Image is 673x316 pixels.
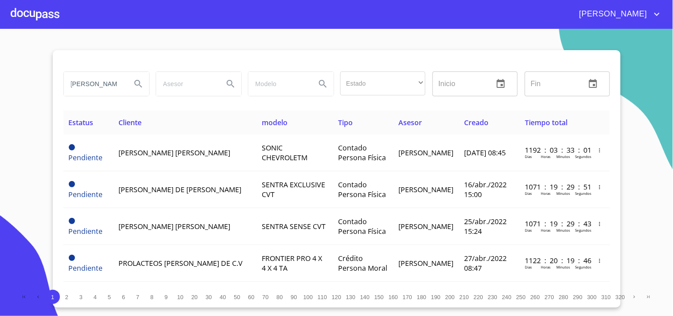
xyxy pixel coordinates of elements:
[616,294,625,300] span: 320
[330,290,344,304] button: 120
[202,290,216,304] button: 30
[262,143,307,162] span: SONIC CHEVROLETM
[464,148,506,158] span: [DATE] 08:45
[372,290,386,304] button: 150
[602,294,611,300] span: 310
[191,294,197,300] span: 20
[502,294,512,300] span: 240
[486,290,500,304] button: 230
[556,265,570,269] p: Minutos
[145,290,159,304] button: 8
[559,294,568,300] span: 280
[557,290,571,304] button: 280
[165,294,168,300] span: 9
[69,226,103,236] span: Pendiente
[79,294,83,300] span: 3
[69,255,75,261] span: Pendiente
[248,294,254,300] span: 60
[118,258,243,268] span: PROLACTEOS [PERSON_NAME] DE C.V
[587,294,597,300] span: 300
[585,290,599,304] button: 300
[398,118,422,127] span: Asesor
[46,290,60,304] button: 1
[488,294,497,300] span: 230
[131,290,145,304] button: 7
[259,290,273,304] button: 70
[556,154,570,159] p: Minutos
[128,73,149,95] button: Search
[262,253,322,273] span: FRONTIER PRO 4 X 4 X 4 TA
[248,72,309,96] input: search
[220,73,241,95] button: Search
[398,185,453,194] span: [PERSON_NAME]
[543,290,557,304] button: 270
[69,263,103,273] span: Pendiente
[575,228,591,233] p: Segundos
[525,118,567,127] span: Tiempo total
[525,256,585,265] p: 1122 : 20 : 19 : 46
[398,221,453,231] span: [PERSON_NAME]
[118,221,230,231] span: [PERSON_NAME] [PERSON_NAME]
[360,294,370,300] span: 140
[401,290,415,304] button: 170
[51,294,54,300] span: 1
[571,290,585,304] button: 290
[429,290,443,304] button: 190
[332,294,341,300] span: 120
[102,290,117,304] button: 5
[60,290,74,304] button: 2
[573,7,652,21] span: [PERSON_NAME]
[464,217,507,236] span: 25/abr./2022 15:24
[234,294,240,300] span: 50
[291,294,297,300] span: 90
[262,294,268,300] span: 70
[159,290,173,304] button: 9
[528,290,543,304] button: 260
[69,153,103,162] span: Pendiente
[118,148,230,158] span: [PERSON_NAME] [PERSON_NAME]
[150,294,153,300] span: 8
[338,143,386,162] span: Contado Persona Física
[156,72,216,96] input: search
[318,294,327,300] span: 110
[403,294,412,300] span: 170
[69,190,103,199] span: Pendiente
[69,144,75,150] span: Pendiente
[398,258,453,268] span: [PERSON_NAME]
[575,154,591,159] p: Segundos
[525,228,532,233] p: Dias
[398,148,453,158] span: [PERSON_NAME]
[69,218,75,224] span: Pendiente
[457,290,472,304] button: 210
[177,294,183,300] span: 10
[262,118,287,127] span: modelo
[599,290,614,304] button: 310
[64,72,124,96] input: search
[525,182,585,192] p: 1071 : 19 : 29 : 51
[136,294,139,300] span: 7
[122,294,125,300] span: 6
[312,73,334,95] button: Search
[556,191,570,196] p: Minutos
[417,294,426,300] span: 180
[65,294,68,300] span: 2
[118,118,142,127] span: Cliente
[514,290,528,304] button: 250
[244,290,259,304] button: 60
[541,228,551,233] p: Horas
[531,294,540,300] span: 260
[614,290,628,304] button: 320
[118,185,241,194] span: [PERSON_NAME] DE [PERSON_NAME]
[338,118,353,127] span: Tipo
[303,294,313,300] span: 100
[431,294,441,300] span: 190
[94,294,97,300] span: 4
[464,180,507,199] span: 16/abr./2022 15:00
[338,253,387,273] span: Crédito Persona Moral
[525,154,532,159] p: Dias
[374,294,384,300] span: 150
[262,221,326,231] span: SENTRA SENSE CVT
[575,265,591,269] p: Segundos
[525,265,532,269] p: Dias
[472,290,486,304] button: 220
